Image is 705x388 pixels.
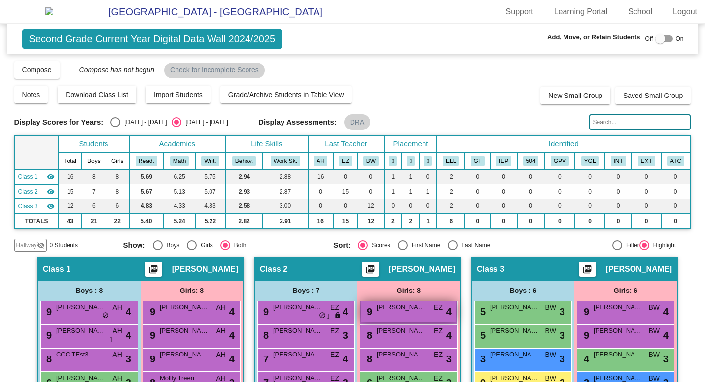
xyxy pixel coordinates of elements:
td: 2.88 [263,169,308,184]
mat-icon: picture_as_pdf [364,264,376,278]
span: EZ [330,350,339,360]
td: 15 [333,214,357,228]
mat-icon: visibility_off [37,241,45,249]
td: 0 [632,169,661,184]
td: Aisha Hightower - No Class Name [15,169,59,184]
button: Read. [136,156,157,166]
th: English Language Learner [437,153,465,169]
span: 3 [663,352,669,366]
span: EZ [434,373,443,384]
td: 0 [517,199,544,214]
td: 0 [575,199,604,214]
button: YGL [581,156,599,166]
td: 22 [106,214,129,228]
th: Keep with teacher [420,153,437,169]
span: 8 [261,330,269,341]
button: Behav. [232,156,256,166]
td: 0 [661,184,690,199]
td: 0 [544,184,575,199]
th: Boys [82,153,106,169]
span: 8 [364,330,372,341]
button: Compose [14,61,60,79]
span: [PERSON_NAME] [594,302,643,312]
span: [PERSON_NAME] [273,373,322,383]
td: 0 [333,199,357,214]
div: Girls: 8 [141,281,243,301]
span: Display Scores for Years: [14,118,104,127]
td: 2.87 [263,184,308,199]
span: 3 [560,328,565,343]
div: [DATE] - [DATE] [120,118,167,127]
span: [PERSON_NAME] [56,373,106,383]
span: 9 [261,306,269,317]
td: 0 [490,214,517,228]
span: 9 [364,306,372,317]
td: 2.94 [225,169,263,184]
span: Saved Small Group [623,92,683,99]
span: 3 [560,304,565,319]
td: 8 [106,169,129,184]
span: [PERSON_NAME] [389,264,455,274]
mat-radio-group: Select an option [123,240,326,250]
td: 0 [661,169,690,184]
th: 504 Plan [517,153,544,169]
span: Download Class List [66,91,128,98]
td: 0 [575,214,604,228]
td: 1 [420,184,437,199]
div: Last Name [458,241,490,250]
span: AH [216,302,226,313]
mat-radio-group: Select an option [333,240,536,250]
button: Saved Small Group [615,87,691,104]
td: 0 [575,184,604,199]
span: Class 2 [18,187,38,196]
span: [PERSON_NAME] [56,326,106,336]
button: 504 [523,156,539,166]
span: [PERSON_NAME] Black [594,326,643,336]
td: 0 [357,169,385,184]
th: Individualized Education Plan [490,153,517,169]
td: 0 [632,214,661,228]
span: [PERSON_NAME] [273,350,322,359]
td: 0 [333,169,357,184]
th: Placement [385,135,437,153]
span: Second Grade Current Year Digital Data Wall 2024/2025 [22,29,283,49]
span: AH [113,302,122,313]
td: 0 [632,199,661,214]
button: AH [314,156,327,166]
td: 0 [465,184,490,199]
button: EZ [339,156,352,166]
td: 0 [490,184,517,199]
button: GPV [551,156,569,166]
button: New Small Group [540,87,610,104]
div: Scores [368,241,390,250]
button: Print Students Details [579,262,596,277]
td: 8 [82,169,106,184]
td: 0 [402,199,420,214]
span: EZ [330,326,339,336]
th: Keep with students [402,153,420,169]
span: [GEOGRAPHIC_DATA] - [GEOGRAPHIC_DATA] [99,4,322,20]
button: Notes [14,86,48,103]
span: 4 [581,354,589,364]
span: [PERSON_NAME] [377,302,426,312]
span: AH [113,326,122,336]
span: 9 [147,330,155,341]
span: 9 [581,306,589,317]
td: 5.22 [195,214,225,228]
span: 4 [229,304,235,319]
span: [PERSON_NAME] [490,302,539,312]
th: Introvert [605,153,632,169]
td: Bill Williams - No Class Name [15,199,59,214]
button: ELL [443,156,459,166]
span: [PERSON_NAME] [377,326,426,336]
td: 6 [82,199,106,214]
td: 2 [402,214,420,228]
td: 0 [490,169,517,184]
span: [PERSON_NAME] [594,350,643,359]
span: Class 1 [43,264,70,274]
td: 1 [385,169,402,184]
span: 9 [147,354,155,364]
button: INT [611,156,626,166]
span: 3 [478,354,486,364]
div: [DATE] - [DATE] [181,118,228,127]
